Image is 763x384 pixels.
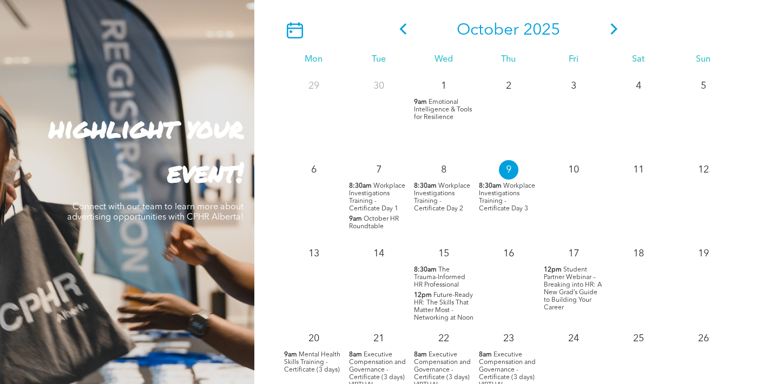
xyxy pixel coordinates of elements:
[629,160,648,180] p: 11
[346,55,411,65] div: Tue
[369,329,389,348] p: 21
[694,329,713,348] p: 26
[671,55,736,65] div: Sun
[414,292,473,321] span: Future-Ready HR: The Skills That Matter Most - Networking at Noon
[479,183,535,212] span: Workplace Investigations Training - Certificate Day 3
[349,351,362,359] span: 8am
[284,351,297,359] span: 9am
[629,76,648,96] p: 4
[694,76,713,96] p: 5
[349,183,405,212] span: Workplace Investigations Training - Certificate Day 1
[541,55,606,65] div: Fri
[414,351,427,359] span: 8am
[414,98,427,106] span: 9am
[284,352,340,373] span: Mental Health Skills Training - Certificate (3 days)
[414,99,472,121] span: Emotional Intelligence & Tools for Resilience
[479,182,502,190] span: 8:30am
[479,351,492,359] span: 8am
[349,182,372,190] span: 8:30am
[414,292,432,299] span: 12pm
[457,22,519,38] span: October
[349,216,399,230] span: October HR Roundtable
[499,160,518,180] p: 9
[434,76,453,96] p: 1
[694,244,713,263] p: 19
[414,267,465,288] span: The Trauma-Informed HR Professional
[414,182,437,190] span: 8:30am
[369,76,389,96] p: 30
[499,329,518,348] p: 23
[564,160,583,180] p: 10
[564,244,583,263] p: 17
[434,160,453,180] p: 8
[434,329,453,348] p: 22
[304,76,324,96] p: 29
[606,55,671,65] div: Sat
[694,160,713,180] p: 12
[629,244,648,263] p: 18
[414,183,470,212] span: Workplace Investigations Training - Certificate Day 2
[564,329,583,348] p: 24
[67,203,244,222] span: Connect with our team to learn more about advertising opportunities with CPHR Alberta!
[304,244,324,263] p: 13
[629,329,648,348] p: 25
[49,108,244,191] strong: highlight your event!
[499,244,518,263] p: 16
[499,76,518,96] p: 2
[349,215,362,223] span: 9am
[564,76,583,96] p: 3
[434,244,453,263] p: 15
[476,55,541,65] div: Thu
[544,266,562,274] span: 12pm
[369,160,389,180] p: 7
[281,55,346,65] div: Mon
[414,266,437,274] span: 8:30am
[523,22,560,38] span: 2025
[411,55,476,65] div: Wed
[544,267,602,311] span: Student Partner Webinar – Breaking into HR: A New Grad’s Guide to Building Your Career
[369,244,389,263] p: 14
[304,160,324,180] p: 6
[304,329,324,348] p: 20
